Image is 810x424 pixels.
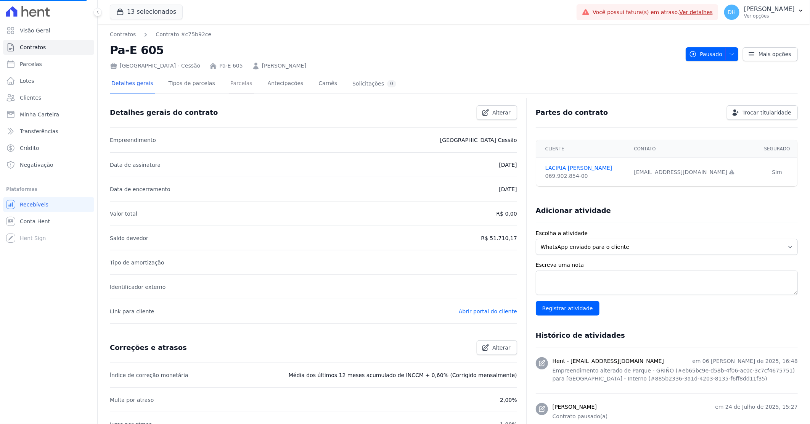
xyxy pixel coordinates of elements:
a: Contratos [110,31,136,39]
a: Minha Carteira [3,107,94,122]
h3: [PERSON_NAME] [553,403,597,411]
a: Clientes [3,90,94,105]
a: Carnês [317,74,339,94]
a: Trocar titularidade [727,105,798,120]
span: Alterar [492,109,511,116]
span: Mais opções [759,50,791,58]
span: DH [728,10,736,15]
a: Solicitações0 [351,74,398,94]
a: Recebíveis [3,197,94,212]
p: Link para cliente [110,307,154,316]
span: Crédito [20,144,39,152]
span: Recebíveis [20,201,48,208]
a: Parcelas [229,74,254,94]
span: Clientes [20,94,41,102]
th: Segurado [757,140,797,158]
p: Tipo de amortização [110,258,164,267]
p: Média dos últimos 12 meses acumulado de INCCM + 0,60% (Corrigido mensalmente) [289,371,517,380]
div: [GEOGRAPHIC_DATA] - Cessão [110,62,200,70]
div: [EMAIL_ADDRESS][DOMAIN_NAME] [634,168,752,176]
h3: Partes do contrato [536,108,608,117]
button: DH [PERSON_NAME] Ver opções [718,2,810,23]
a: Crédito [3,140,94,156]
span: Parcelas [20,60,42,68]
a: Mais opções [743,47,798,61]
h2: Pa-E 605 [110,42,680,59]
div: 0 [387,80,396,87]
div: Solicitações [352,80,396,87]
p: Índice de correção monetária [110,371,188,380]
span: Visão Geral [20,27,50,34]
span: Negativação [20,161,53,169]
a: Antecipações [266,74,305,94]
button: 13 selecionados [110,5,183,19]
p: [PERSON_NAME] [744,5,795,13]
a: Pa-E 605 [219,62,243,70]
a: Parcelas [3,56,94,72]
p: Contrato pausado(a) [553,413,798,421]
p: Saldo devedor [110,234,148,243]
a: Conta Hent [3,214,94,229]
p: [DATE] [499,185,517,194]
span: Minha Carteira [20,111,59,118]
p: em 24 de Julho de 2025, 15:27 [715,403,798,411]
label: Escreva uma nota [536,261,798,269]
a: Alterar [477,105,517,120]
a: Detalhes gerais [110,74,155,94]
a: Lotes [3,73,94,89]
a: Alterar [477,340,517,355]
p: Empreendimento alterado de Parque - GRIÑO (#eb65bc9e-d58b-4f06-ac0c-3c7cf4675751) para [GEOGRAPHI... [553,367,798,383]
span: Alterar [492,344,511,351]
p: R$ 51.710,17 [481,234,517,243]
h3: Correções e atrasos [110,343,187,352]
span: Você possui fatura(s) em atraso. [593,8,713,16]
a: Contratos [3,40,94,55]
p: Identificador externo [110,282,166,292]
span: Transferências [20,127,58,135]
p: Multa por atraso [110,395,154,405]
span: Conta Hent [20,218,50,225]
a: Ver detalhes [680,9,713,15]
a: Abrir portal do cliente [459,308,517,314]
h3: Detalhes gerais do contrato [110,108,218,117]
p: Data de assinatura [110,160,161,169]
p: R$ 0,00 [497,209,517,218]
a: Visão Geral [3,23,94,38]
div: 069.902.854-00 [545,172,625,180]
span: Contratos [20,44,46,51]
span: Trocar titularidade [742,109,791,116]
div: Plataformas [6,185,91,194]
p: Valor total [110,209,137,218]
p: em 06 [PERSON_NAME] de 2025, 16:48 [692,357,798,365]
th: Cliente [536,140,630,158]
h3: Hent - [EMAIL_ADDRESS][DOMAIN_NAME] [553,357,664,365]
span: Pausado [689,47,722,61]
th: Contato [629,140,757,158]
p: Empreendimento [110,135,156,145]
p: Ver opções [744,13,795,19]
nav: Breadcrumb [110,31,211,39]
td: Sim [757,158,797,187]
p: [DATE] [499,160,517,169]
h3: Adicionar atividade [536,206,611,215]
span: Lotes [20,77,34,85]
label: Escolha a atividade [536,229,798,237]
button: Pausado [686,47,738,61]
h3: Histórico de atividades [536,331,625,340]
p: 2,00% [500,395,517,405]
p: [GEOGRAPHIC_DATA] Cessão [440,135,517,145]
a: Tipos de parcelas [167,74,217,94]
a: LACIRIA [PERSON_NAME] [545,164,625,172]
a: Negativação [3,157,94,173]
nav: Breadcrumb [110,31,680,39]
p: Data de encerramento [110,185,170,194]
a: Transferências [3,124,94,139]
a: [PERSON_NAME] [262,62,306,70]
input: Registrar atividade [536,301,599,316]
a: Contrato #c75b92ce [156,31,211,39]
